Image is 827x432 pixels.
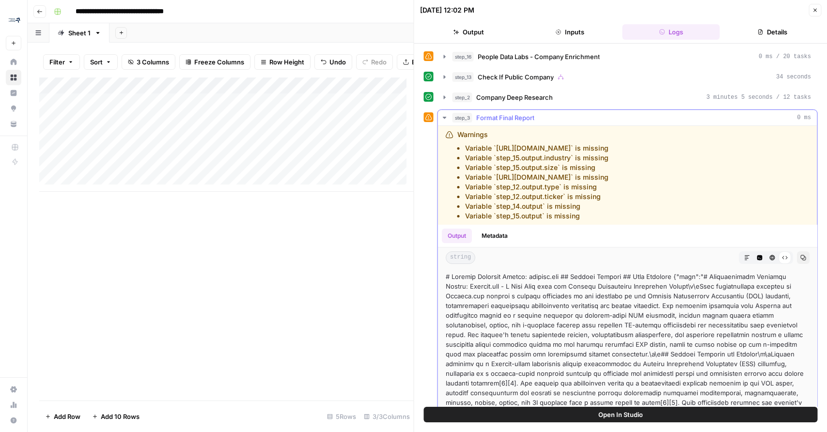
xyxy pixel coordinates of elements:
[122,54,175,70] button: 3 Columns
[706,93,811,102] span: 3 minutes 5 seconds / 12 tasks
[314,54,352,70] button: Undo
[759,52,811,61] span: 0 ms / 20 tasks
[438,69,817,85] button: 34 seconds
[6,85,21,101] a: Insights
[453,113,472,123] span: step_3
[6,413,21,428] button: Help + Support
[6,101,21,116] a: Opportunities
[476,229,514,243] button: Metadata
[137,57,169,67] span: 3 Columns
[54,412,80,421] span: Add Row
[465,192,609,201] li: Variable `step_12.output.ticker` is missing
[465,153,609,163] li: Variable `step_15.output.industry` is missing
[465,211,609,221] li: Variable `step_15.output` is missing
[6,382,21,397] a: Settings
[438,49,817,64] button: 0 ms / 20 tasks
[101,412,140,421] span: Add 10 Rows
[6,54,21,70] a: Home
[465,182,609,192] li: Variable `step_12.output.type` is missing
[90,57,103,67] span: Sort
[269,57,304,67] span: Row Height
[43,54,80,70] button: Filter
[6,11,23,29] img: CGMOps Logo
[84,54,118,70] button: Sort
[329,57,346,67] span: Undo
[6,70,21,85] a: Browse
[442,229,472,243] button: Output
[476,93,553,102] span: Company Deep Research
[521,24,619,40] button: Inputs
[453,52,474,62] span: step_16
[465,201,609,211] li: Variable `step_14.output` is missing
[420,24,517,40] button: Output
[776,73,811,81] span: 34 seconds
[724,24,821,40] button: Details
[49,57,65,67] span: Filter
[6,397,21,413] a: Usage
[68,28,91,38] div: Sheet 1
[356,54,393,70] button: Redo
[86,409,145,424] button: Add 10 Rows
[465,143,609,153] li: Variable `[URL][DOMAIN_NAME]` is missing
[424,407,818,422] button: Open In Studio
[438,90,817,105] button: 3 minutes 5 seconds / 12 tasks
[598,410,643,419] span: Open In Studio
[465,172,609,182] li: Variable `[URL][DOMAIN_NAME]` is missing
[397,54,453,70] button: Export CSV
[476,113,534,123] span: Format Final Report
[323,409,360,424] div: 5 Rows
[465,163,609,172] li: Variable `step_15.output.size` is missing
[254,54,311,70] button: Row Height
[478,52,600,62] span: People Data Labs - Company Enrichment
[797,113,811,122] span: 0 ms
[194,57,244,67] span: Freeze Columns
[453,72,474,82] span: step_13
[478,72,554,82] span: Check If Public Company
[371,57,387,67] span: Redo
[39,409,86,424] button: Add Row
[360,409,414,424] div: 3/3 Columns
[6,116,21,132] a: Your Data
[438,110,817,125] button: 0 ms
[6,8,21,32] button: Workspace: CGMOps
[453,93,472,102] span: step_2
[420,5,474,15] div: [DATE] 12:02 PM
[446,251,475,264] span: string
[457,130,609,221] div: Warnings
[179,54,250,70] button: Freeze Columns
[623,24,720,40] button: Logs
[49,23,109,43] a: Sheet 1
